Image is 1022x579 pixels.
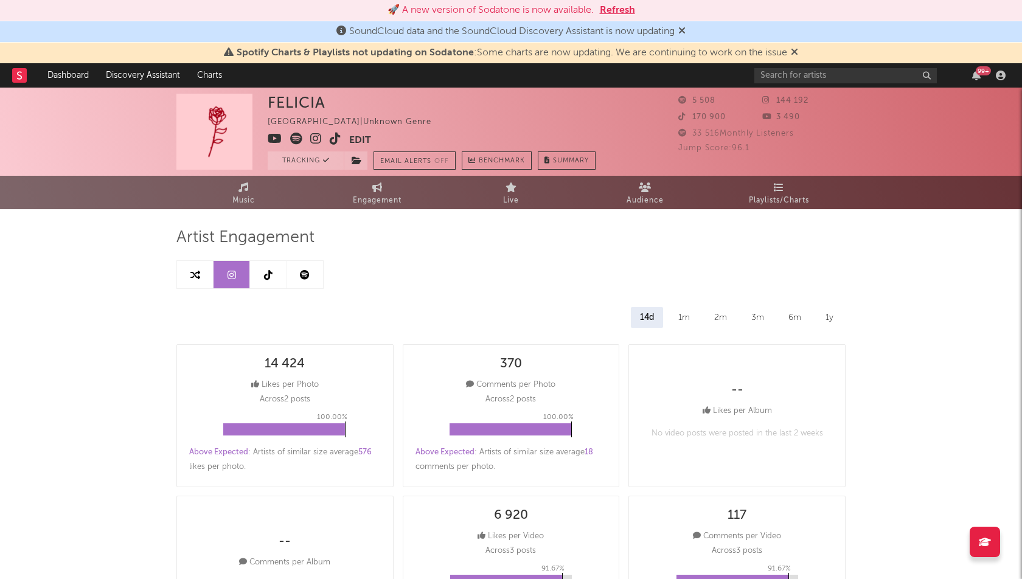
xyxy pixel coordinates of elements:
[712,544,762,558] p: Across 3 posts
[712,176,846,209] a: Playlists/Charts
[268,151,344,170] button: Tracking
[466,378,555,392] div: Comments per Photo
[742,307,773,328] div: 3m
[553,158,589,164] span: Summary
[669,307,699,328] div: 1m
[260,392,310,407] p: Across 2 posts
[972,71,981,80] button: 99+
[578,176,712,209] a: Audience
[444,176,578,209] a: Live
[678,27,686,36] span: Dismiss
[678,144,749,152] span: Jump Score: 96.1
[268,115,445,130] div: [GEOGRAPHIC_DATA] | Unknown Genre
[731,383,743,398] div: --
[434,158,449,165] em: Off
[585,448,593,456] span: 18
[39,63,97,88] a: Dashboard
[678,97,715,105] span: 5 508
[791,48,798,58] span: Dismiss
[349,133,371,148] button: Edit
[358,448,372,456] span: 576
[97,63,189,88] a: Discovery Assistant
[279,535,291,549] div: --
[349,27,675,36] span: SoundCloud data and the SoundCloud Discovery Assistant is now updating
[239,555,330,570] div: Comments per Album
[189,445,381,474] div: : Artists of similar size average likes per photo .
[543,410,574,425] p: 100.00 %
[600,3,635,18] button: Refresh
[415,448,474,456] span: Above Expected
[176,231,315,245] span: Artist Engagement
[678,113,726,121] span: 170 900
[232,193,255,208] span: Music
[353,193,401,208] span: Engagement
[478,529,544,544] div: Likes per Video
[703,404,772,418] div: Likes per Album
[310,176,444,209] a: Engagement
[816,307,843,328] div: 1y
[631,307,663,328] div: 14d
[189,448,248,456] span: Above Expected
[500,357,522,372] div: 370
[374,151,456,170] button: Email AlertsOff
[762,97,808,105] span: 144 192
[189,63,231,88] a: Charts
[317,410,347,425] p: 100.00 %
[485,392,536,407] p: Across 2 posts
[494,508,528,523] div: 6 920
[976,66,991,75] div: 99 +
[678,130,794,137] span: 33 516 Monthly Listeners
[485,544,536,558] p: Across 3 posts
[754,68,937,83] input: Search for artists
[237,48,474,58] span: Spotify Charts & Playlists not updating on Sodatone
[693,529,781,544] div: Comments per Video
[538,151,596,170] button: Summary
[728,508,746,523] div: 117
[237,48,787,58] span: : Some charts are now updating. We are continuing to work on the issue
[462,151,532,170] a: Benchmark
[627,193,664,208] span: Audience
[388,3,594,18] div: 🚀 A new version of Sodatone is now available.
[749,193,809,208] span: Playlists/Charts
[541,561,565,576] p: 91.67 %
[268,94,325,111] div: FELICIA
[705,307,736,328] div: 2m
[762,113,800,121] span: 3 490
[176,176,310,209] a: Music
[415,445,607,474] div: : Artists of similar size average comments per photo .
[479,154,525,168] span: Benchmark
[251,378,319,392] div: Likes per Photo
[779,307,810,328] div: 6m
[768,561,791,576] p: 91.67 %
[265,357,305,372] div: 14 424
[503,193,519,208] span: Live
[652,426,823,441] p: No video posts were posted in the last 2 weeks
